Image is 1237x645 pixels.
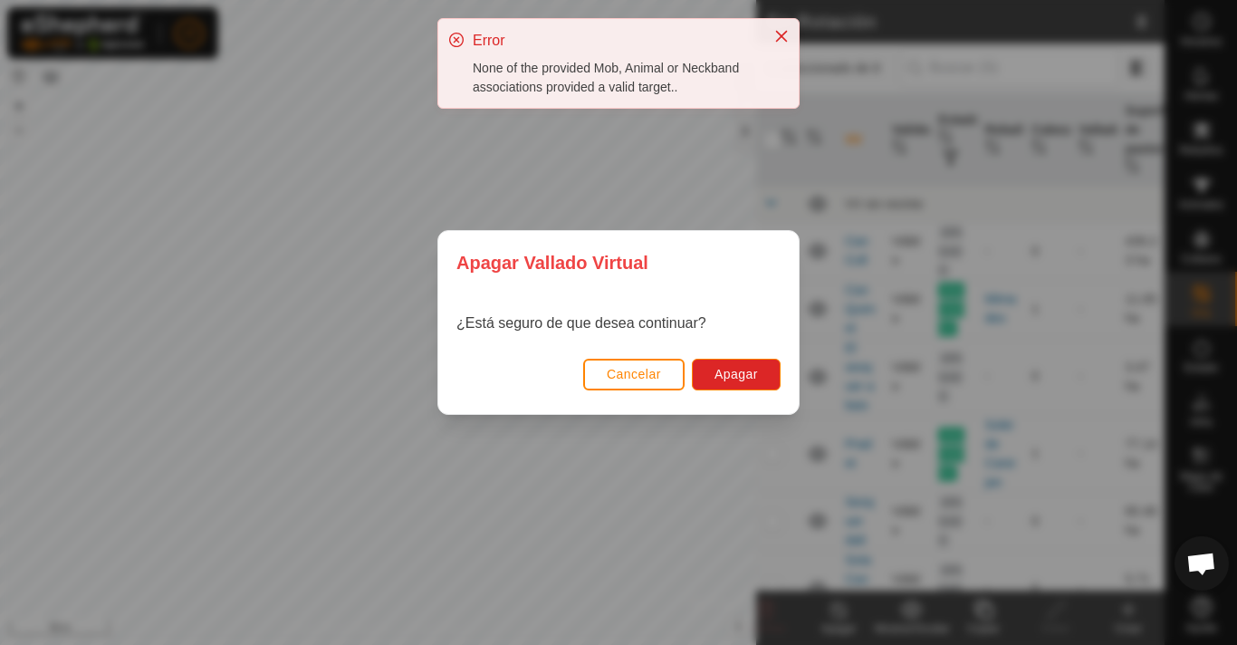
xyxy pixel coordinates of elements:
[1175,536,1229,591] a: Obre el xat
[456,313,706,334] p: ¿Está seguro de que desea continuar?
[473,30,755,52] div: Error
[692,359,781,390] button: Apagar
[456,249,648,276] span: Apagar Vallado Virtual
[583,359,685,390] button: Cancelar
[607,367,661,381] span: Cancelar
[769,24,794,49] button: Close
[473,59,755,97] div: None of the provided Mob, Animal or Neckband associations provided a valid target..
[714,367,758,381] span: Apagar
